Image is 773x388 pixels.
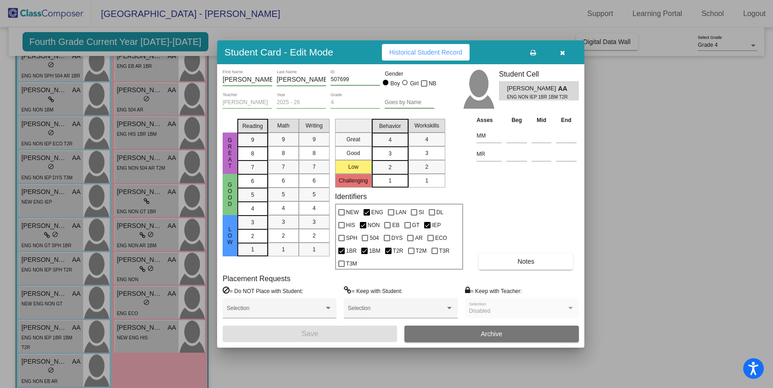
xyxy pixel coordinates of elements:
[429,78,437,89] span: NB
[251,232,254,240] span: 2
[392,220,399,231] span: EB
[476,147,502,161] input: assessment
[388,136,392,144] span: 4
[409,79,419,88] div: Girl
[277,100,326,106] input: year
[415,233,423,244] span: AR
[388,163,392,172] span: 2
[371,207,383,218] span: ENG
[389,49,462,56] span: Historical Student Record
[388,177,392,185] span: 1
[474,115,504,125] th: Asses
[385,70,434,78] mat-label: Gender
[499,70,579,78] h3: Student Cell
[313,177,316,185] span: 6
[224,46,333,58] h3: Student Card - Edit Mode
[251,191,254,199] span: 5
[282,163,285,171] span: 7
[469,308,491,314] span: Disabled
[396,207,406,218] span: LAN
[277,122,290,130] span: Math
[425,177,428,185] span: 1
[223,100,272,106] input: teacher
[385,100,434,106] input: goes by name
[425,163,428,171] span: 2
[335,192,367,201] label: Identifiers
[382,44,470,61] button: Historical Student Record
[282,177,285,185] span: 6
[251,150,254,158] span: 8
[226,226,234,245] span: Low
[346,233,358,244] span: SPH
[481,330,503,338] span: Archive
[393,245,403,256] span: T2R
[507,84,558,94] span: [PERSON_NAME]
[425,135,428,144] span: 4
[415,122,439,130] span: Workskills
[346,245,357,256] span: 1BR
[419,207,424,218] span: SI
[558,84,571,94] span: AA
[404,326,579,342] button: Archive
[517,258,534,265] span: Notes
[368,220,380,231] span: NON
[313,245,316,254] span: 1
[425,149,428,157] span: 3
[344,286,403,295] label: = Keep with Student:
[251,136,254,144] span: 9
[439,245,450,256] span: T3R
[529,115,554,125] th: Mid
[302,330,318,338] span: Save
[507,94,551,100] span: ENG NON IEP 1BR 1BM T2R
[251,245,254,254] span: 1
[226,137,234,169] span: Great
[346,220,355,231] span: HIS
[330,77,380,83] input: Enter ID
[388,150,392,158] span: 3
[242,122,263,130] span: Reading
[313,190,316,199] span: 5
[313,135,316,144] span: 9
[282,232,285,240] span: 2
[251,205,254,213] span: 4
[282,218,285,226] span: 3
[282,135,285,144] span: 9
[437,207,443,218] span: DL
[306,122,323,130] span: Writing
[435,233,447,244] span: ECO
[223,326,397,342] button: Save
[313,149,316,157] span: 8
[282,190,285,199] span: 5
[226,182,234,207] span: Good
[251,218,254,227] span: 3
[554,115,579,125] th: End
[369,245,381,256] span: 1BM
[282,245,285,254] span: 1
[223,274,291,283] label: Placement Requests
[465,286,522,295] label: = Keep with Teacher:
[251,177,254,185] span: 6
[476,129,502,143] input: assessment
[392,233,403,244] span: DYS
[313,232,316,240] span: 2
[223,286,303,295] label: = Do NOT Place with Student:
[313,204,316,212] span: 4
[282,204,285,212] span: 4
[390,79,400,88] div: Boy
[412,220,420,231] span: GT
[313,163,316,171] span: 7
[282,149,285,157] span: 8
[251,163,254,172] span: 7
[479,253,573,270] button: Notes
[432,220,441,231] span: IEP
[416,245,427,256] span: T2M
[346,258,357,269] span: T3M
[370,233,379,244] span: 504
[330,100,380,106] input: grade
[379,122,401,130] span: Behavior
[504,115,529,125] th: Beg
[313,218,316,226] span: 3
[346,207,359,218] span: NEW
